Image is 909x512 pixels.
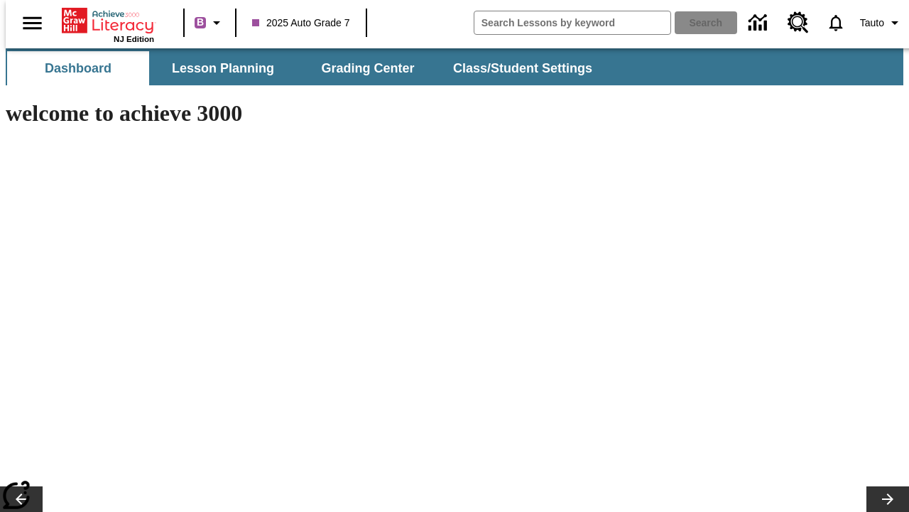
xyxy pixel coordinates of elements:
span: B [197,14,204,31]
button: Lesson Planning [152,51,294,85]
button: Grading Center [297,51,439,85]
button: Boost Class color is purple. Change class color [189,10,231,36]
span: Class/Student Settings [453,60,592,77]
a: Data Center [740,4,779,43]
div: Home [62,5,154,43]
span: 2025 Auto Grade 7 [252,16,350,31]
button: Dashboard [7,51,149,85]
span: NJ Edition [114,35,154,43]
div: SubNavbar [6,48,903,85]
button: Class/Student Settings [442,51,604,85]
a: Resource Center, Will open in new tab [779,4,817,42]
button: Profile/Settings [854,10,909,36]
div: SubNavbar [6,51,605,85]
span: Grading Center [321,60,414,77]
button: Lesson carousel, Next [866,486,909,512]
input: search field [474,11,670,34]
a: Home [62,6,154,35]
span: Tauto [860,16,884,31]
button: Open side menu [11,2,53,44]
span: Dashboard [45,60,111,77]
a: Notifications [817,4,854,41]
span: Lesson Planning [172,60,274,77]
h1: welcome to achieve 3000 [6,100,619,127]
